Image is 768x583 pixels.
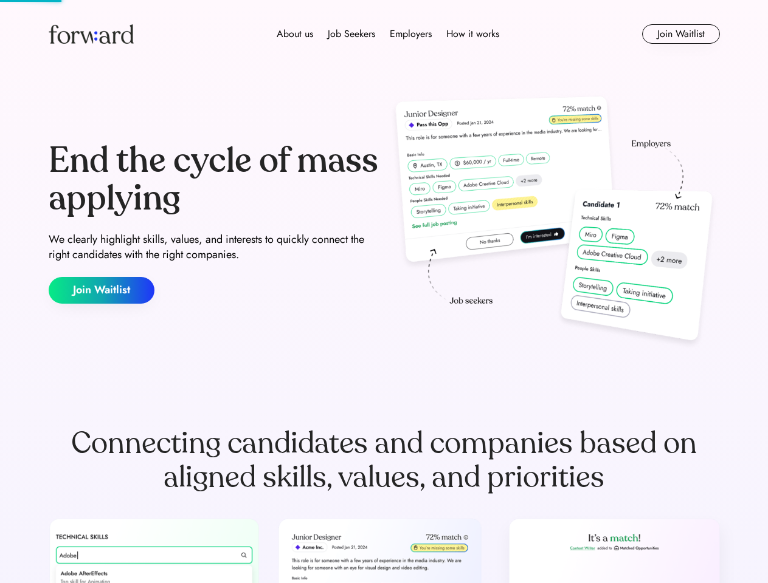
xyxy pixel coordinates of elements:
button: Join Waitlist [642,24,720,44]
img: hero-image.png [389,92,720,353]
button: Join Waitlist [49,277,154,304]
div: We clearly highlight skills, values, and interests to quickly connect the right candidates with t... [49,232,379,262]
div: Connecting candidates and companies based on aligned skills, values, and priorities [49,426,720,494]
div: Employers [390,27,432,41]
div: How it works [446,27,499,41]
div: About us [277,27,313,41]
div: Job Seekers [328,27,375,41]
div: End the cycle of mass applying [49,142,379,217]
img: Forward logo [49,24,134,44]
